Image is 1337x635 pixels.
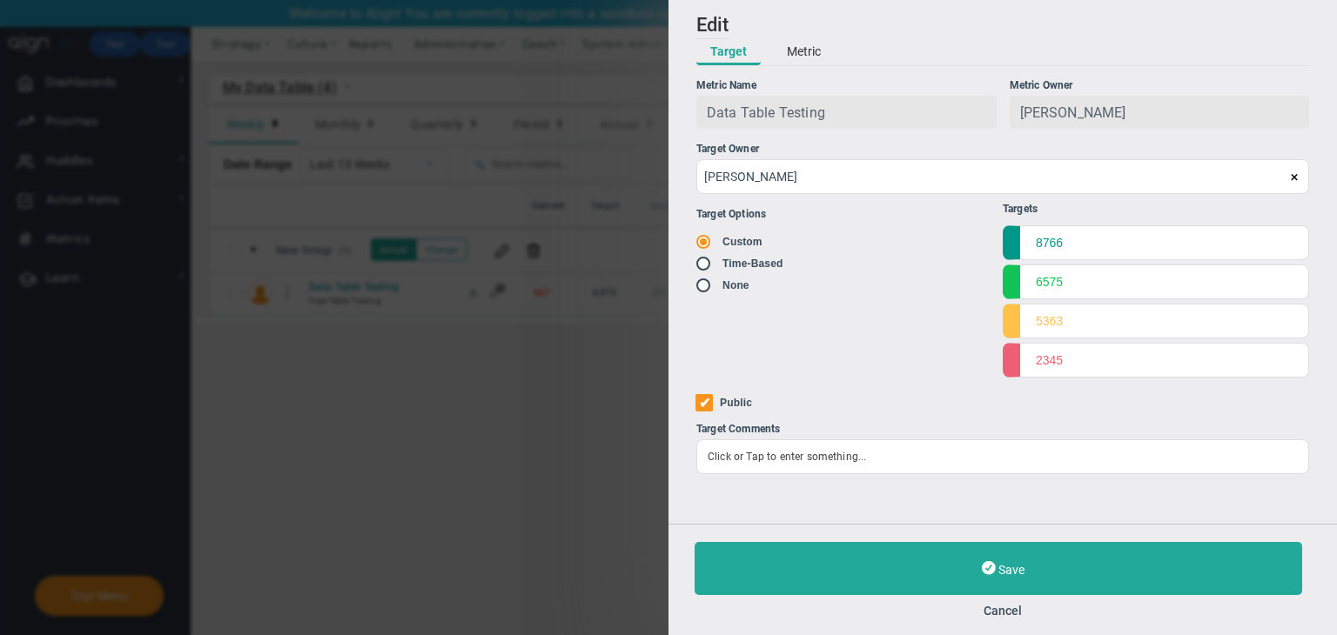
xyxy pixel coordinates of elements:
span: Target Options [696,208,766,220]
span: Edit [696,14,729,36]
div: Metric Name [696,79,997,91]
input: 100 [1003,343,1309,378]
span: clear [1309,168,1328,184]
span: Data Table Testing [707,104,825,121]
span: [PERSON_NAME] [1020,104,1126,121]
div: Target Owner [696,143,1309,155]
input: 200 [1003,304,1309,338]
div: Metric Owner [1010,79,1310,91]
div: Click or Tap to enter something... [696,439,1309,474]
div: Target Comments [696,423,1309,435]
label: Time-Based [722,257,783,270]
div: Targets [1003,203,1309,215]
input: Search Targets... [696,159,1309,194]
button: Cancel [695,604,1311,618]
label: Public Targets can be used by other people [720,397,752,409]
label: Custom [722,236,763,248]
label: None [722,279,749,291]
button: Target [696,39,761,65]
span: Save [998,563,1025,577]
input: Public Targets can be used by other people [695,394,713,411]
input: 300 [1003,264,1309,299]
input: 400 [1003,225,1309,260]
button: Save [695,542,1302,595]
button: Metric [773,39,835,65]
